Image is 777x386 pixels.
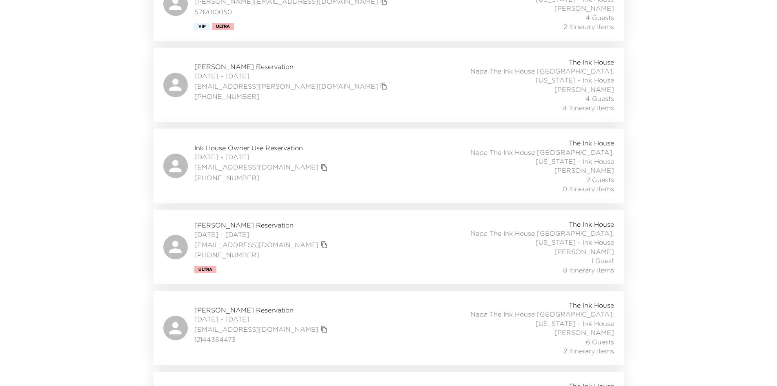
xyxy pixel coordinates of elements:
span: [DATE] - [DATE] [194,230,330,239]
span: Ink House Owner Use Reservation [194,143,330,152]
span: Napa The Ink House [GEOGRAPHIC_DATA], [US_STATE] - Ink House [434,67,614,85]
a: [PERSON_NAME] Reservation[DATE] - [DATE][EMAIL_ADDRESS][DOMAIN_NAME]copy primary member email1214... [154,291,624,365]
span: [PERSON_NAME] [554,166,614,175]
span: [DATE] - [DATE] [194,71,390,80]
a: [EMAIL_ADDRESS][PERSON_NAME][DOMAIN_NAME] [194,82,378,91]
span: [DATE] - [DATE] [194,315,330,324]
button: copy primary member email [318,324,330,335]
span: [PERSON_NAME] [554,4,614,13]
a: [PERSON_NAME] Reservation[DATE] - [DATE][EMAIL_ADDRESS][PERSON_NAME][DOMAIN_NAME]copy primary mem... [154,48,624,122]
span: 12144354473 [194,335,330,344]
span: 14 Itinerary Items [561,103,614,112]
span: [PHONE_NUMBER] [194,250,330,259]
span: Ultra [198,267,212,272]
span: The Ink House [569,58,614,67]
span: [PHONE_NUMBER] [194,173,330,182]
span: The Ink House [569,301,614,310]
span: Ultra [216,24,230,29]
span: [PERSON_NAME] Reservation [194,306,330,315]
span: 1 Guest [591,256,614,265]
span: The Ink House [569,220,614,229]
span: 2 Guests [586,175,614,184]
a: [EMAIL_ADDRESS][DOMAIN_NAME] [194,325,318,334]
a: Ink House Owner Use Reservation[DATE] - [DATE][EMAIL_ADDRESS][DOMAIN_NAME]copy primary member ema... [154,129,624,203]
button: copy primary member email [318,239,330,250]
span: 2 Itinerary Items [563,346,614,355]
span: [PERSON_NAME] [554,247,614,256]
a: [EMAIL_ADDRESS][DOMAIN_NAME] [194,240,318,249]
span: 6 Guests [586,337,614,346]
span: Napa The Ink House [GEOGRAPHIC_DATA], [US_STATE] - Ink House [434,310,614,328]
button: copy primary member email [318,162,330,173]
span: 4 Guests [586,13,614,22]
span: [PERSON_NAME] [554,85,614,94]
span: Napa The Ink House [GEOGRAPHIC_DATA], [US_STATE] - Ink House [434,229,614,247]
span: 8 Itinerary Items [563,266,614,274]
span: 0 Itinerary Items [563,184,614,193]
span: 5712010050 [194,7,390,16]
span: 2 Itinerary Items [563,22,614,31]
span: 4 Guests [586,94,614,103]
span: [PERSON_NAME] Reservation [194,62,390,71]
button: copy primary member email [378,80,390,92]
span: [DATE] - [DATE] [194,152,330,161]
span: [PERSON_NAME] [554,328,614,337]
a: [PERSON_NAME] Reservation[DATE] - [DATE][EMAIL_ADDRESS][DOMAIN_NAME]copy primary member email[PHO... [154,210,624,284]
span: [PHONE_NUMBER] [194,92,390,101]
span: Vip [198,24,206,29]
span: The Ink House [569,138,614,147]
span: [PERSON_NAME] Reservation [194,221,330,230]
span: Napa The Ink House [GEOGRAPHIC_DATA], [US_STATE] - Ink House [434,148,614,166]
a: [EMAIL_ADDRESS][DOMAIN_NAME] [194,163,318,172]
